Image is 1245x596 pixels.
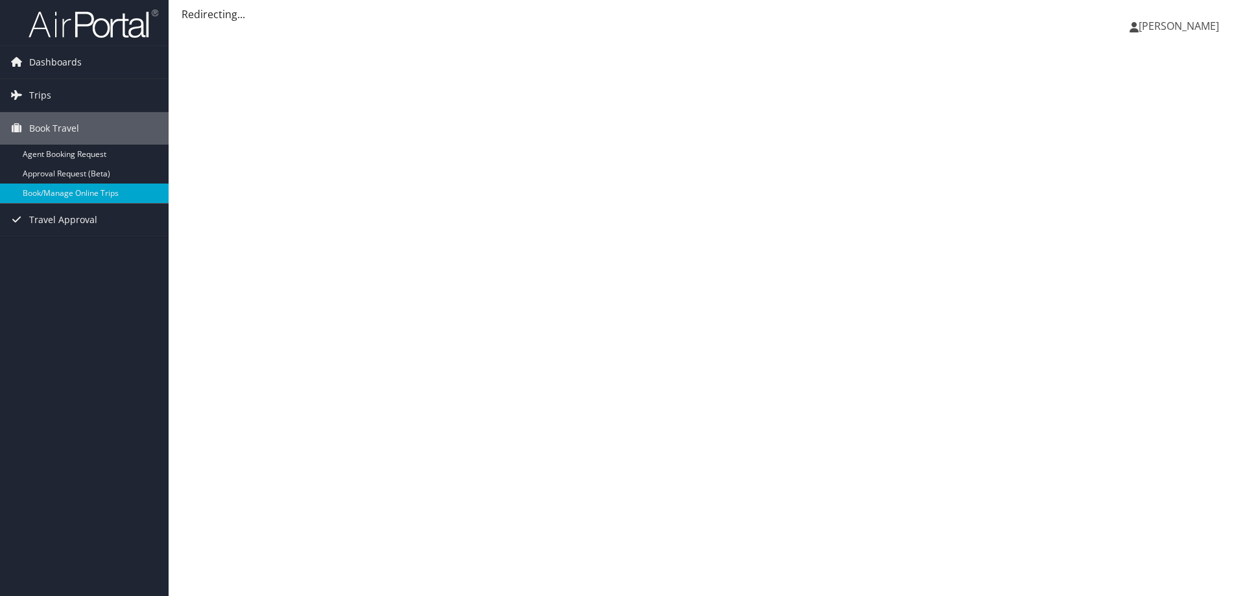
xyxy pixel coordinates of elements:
[29,8,158,39] img: airportal-logo.png
[29,46,82,78] span: Dashboards
[29,112,79,145] span: Book Travel
[1130,6,1232,45] a: [PERSON_NAME]
[29,204,97,236] span: Travel Approval
[182,6,1232,22] div: Redirecting...
[1139,19,1219,33] span: [PERSON_NAME]
[29,79,51,112] span: Trips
